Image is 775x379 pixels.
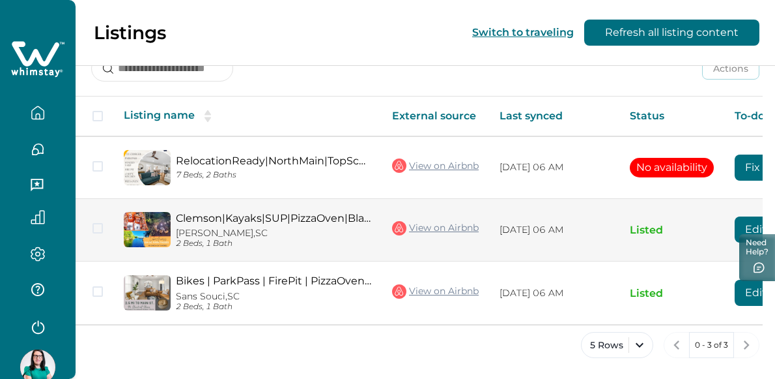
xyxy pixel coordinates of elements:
[176,155,371,167] a: RelocationReady|NorthMain|TopSchools|PetFriendly
[113,97,382,136] th: Listing name
[500,287,609,300] p: [DATE] 06 AM
[382,97,489,136] th: External source
[733,332,759,358] button: next page
[176,291,371,302] p: Sans Souci, SC
[195,110,221,123] button: sorting
[581,332,653,358] button: 5 Rows
[702,59,759,80] button: Actions
[176,170,371,180] p: 7 Beds, 2 Baths
[176,228,371,239] p: [PERSON_NAME], SC
[392,157,479,174] a: View on Airbnb
[630,158,714,177] button: No availability
[500,161,609,174] p: [DATE] 06 AM
[695,339,728,352] p: 0 - 3 of 3
[176,275,371,287] a: Bikes | ParkPass | FirePit | PizzaOven | BlackStone | EV |
[392,220,479,237] a: View on Airbnb
[630,287,714,300] p: Listed
[94,22,166,44] p: Listings
[619,97,724,136] th: Status
[124,212,171,247] img: propertyImage_Clemson|Kayaks|SUP|PizzaOven|Blackstone|FirePit|EV
[176,239,371,249] p: 2 Beds, 1 Bath
[630,224,714,237] p: Listed
[176,212,371,224] a: Clemson|Kayaks|SUP|PizzaOven|Blackstone|FirePit|EV
[664,332,690,358] button: previous page
[124,275,171,311] img: propertyImage_Bikes | ParkPass | FirePit | PizzaOven | BlackStone | EV |
[489,97,619,136] th: Last synced
[472,26,574,38] button: Switch to traveling
[500,224,609,237] p: [DATE] 06 AM
[176,302,371,312] p: 2 Beds, 1 Bath
[689,332,734,358] button: 0 - 3 of 3
[124,150,171,185] img: propertyImage_RelocationReady|NorthMain|TopSchools|PetFriendly
[392,283,479,300] a: View on Airbnb
[584,20,759,46] button: Refresh all listing content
